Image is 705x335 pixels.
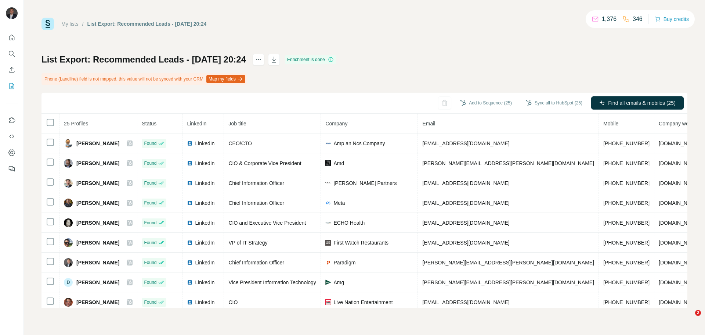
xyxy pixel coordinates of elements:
img: Avatar [64,179,73,188]
div: D [64,278,73,287]
img: company-logo [325,260,331,265]
span: LinkedIn [195,259,214,266]
img: LinkedIn logo [187,180,193,186]
button: Feedback [6,162,18,175]
span: LinkedIn [195,140,214,147]
span: [DOMAIN_NAME] [659,180,700,186]
img: LinkedIn logo [187,160,193,166]
img: LinkedIn logo [187,140,193,146]
span: Found [144,140,156,147]
span: [PHONE_NUMBER] [603,260,650,265]
img: Surfe Logo [41,18,54,30]
img: Avatar [64,199,73,207]
span: Meta [333,199,345,207]
a: My lists [61,21,79,27]
span: [PHONE_NUMBER] [603,220,650,226]
span: [DOMAIN_NAME] [659,140,700,146]
span: Chief Information Officer [228,180,284,186]
span: Found [144,160,156,167]
p: 346 [633,15,643,24]
span: Found [144,220,156,226]
span: [PERSON_NAME] [76,140,119,147]
img: LinkedIn logo [187,220,193,226]
span: Company [325,121,347,126]
span: Found [144,180,156,186]
button: Find all emails & mobiles (25) [591,96,684,110]
span: [PHONE_NUMBER] [603,180,650,186]
span: [PERSON_NAME] Partners [333,179,397,187]
span: Company website [659,121,699,126]
span: CIO and Executive Vice President [228,220,306,226]
span: VP of IT Strategy [228,240,267,246]
span: CIO & Corporate Vice President [228,160,301,166]
span: [PERSON_NAME][EMAIL_ADDRESS][PERSON_NAME][DOMAIN_NAME] [422,160,594,166]
img: Avatar [6,7,18,19]
span: LinkedIn [187,121,206,126]
span: Find all emails & mobiles (25) [608,99,676,107]
span: ECHO Health [333,219,365,227]
img: LinkedIn logo [187,240,193,246]
span: 25 Profiles [64,121,88,126]
div: Enrichment is done [285,55,336,64]
span: Chief Information Officer [228,260,284,265]
span: [PERSON_NAME] [76,259,119,266]
span: Job title [228,121,246,126]
button: Map my fields [206,75,245,83]
span: Email [422,121,435,126]
button: Use Surfe API [6,130,18,143]
span: [DOMAIN_NAME] [659,160,700,166]
img: company-logo [325,200,331,206]
span: [PERSON_NAME] [76,279,119,286]
button: My lists [6,79,18,93]
img: company-logo [325,160,331,166]
span: [PHONE_NUMBER] [603,299,650,305]
img: company-logo [325,140,331,146]
span: [EMAIL_ADDRESS][DOMAIN_NAME] [422,140,509,146]
span: [DOMAIN_NAME] [659,299,700,305]
span: [PERSON_NAME][EMAIL_ADDRESS][PERSON_NAME][DOMAIN_NAME] [422,260,594,265]
li: / [82,20,84,28]
span: [EMAIL_ADDRESS][DOMAIN_NAME] [422,180,509,186]
span: [EMAIL_ADDRESS][DOMAIN_NAME] [422,299,509,305]
span: [PHONE_NUMBER] [603,279,650,285]
img: Avatar [64,159,73,168]
img: Avatar [64,298,73,307]
img: company-logo [325,279,331,285]
img: Avatar [64,258,73,267]
span: Amp an Ncs Company [333,140,385,147]
span: [DOMAIN_NAME] [659,240,700,246]
span: LinkedIn [195,299,214,306]
span: [PERSON_NAME] [76,299,119,306]
img: company-logo [325,220,331,226]
img: LinkedIn logo [187,260,193,265]
span: Paradigm [333,259,355,266]
span: [DOMAIN_NAME] [659,220,700,226]
span: CEO/CTO [228,140,252,146]
span: 2 [695,310,701,316]
span: [PHONE_NUMBER] [603,240,650,246]
span: LinkedIn [195,279,214,286]
span: Chief Information Officer [228,200,284,206]
button: Enrich CSV [6,63,18,76]
img: LinkedIn logo [187,279,193,285]
button: actions [253,54,264,65]
img: company-logo [325,240,331,246]
span: LinkedIn [195,160,214,167]
span: Found [144,259,156,266]
button: Sync all to HubSpot (25) [521,97,587,108]
img: company-logo [325,180,331,186]
img: Avatar [64,139,73,148]
span: LinkedIn [195,199,214,207]
img: company-logo [325,299,331,305]
span: [PERSON_NAME][EMAIL_ADDRESS][PERSON_NAME][DOMAIN_NAME] [422,279,594,285]
button: Dashboard [6,146,18,159]
span: [PERSON_NAME] [76,179,119,187]
span: LinkedIn [195,239,214,246]
span: CIO [228,299,238,305]
img: LinkedIn logo [187,299,193,305]
img: Avatar [64,238,73,247]
iframe: Intercom live chat [680,310,698,328]
span: Status [142,121,156,126]
span: [PHONE_NUMBER] [603,160,650,166]
span: [PERSON_NAME] [76,160,119,167]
